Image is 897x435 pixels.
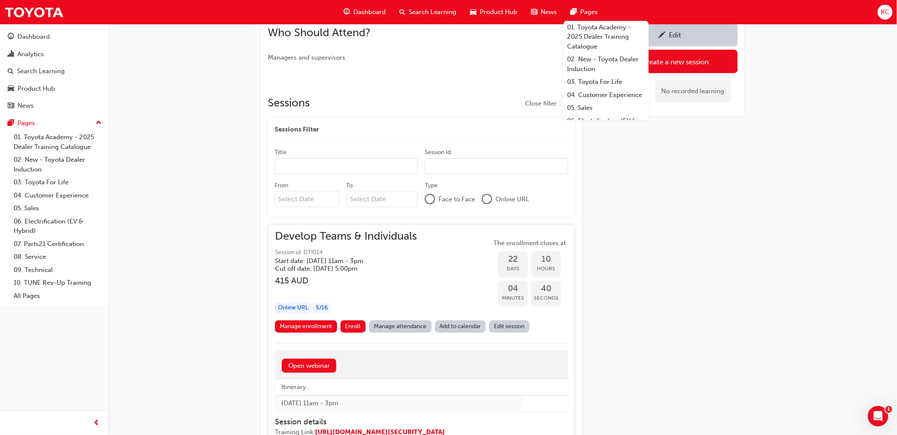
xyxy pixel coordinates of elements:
a: 05. Sales [564,101,649,114]
a: 10. TUNE Rev-Up Training [10,276,105,289]
button: DashboardAnalyticsSearch LearningProduct HubNews [3,27,105,115]
a: Edit session [489,321,530,333]
a: 06. Electrification (EV & Hybrid) [10,215,105,238]
a: News [3,98,105,114]
span: 22 [498,255,528,265]
a: pages-iconPages [564,3,605,21]
a: Manage enrollment [275,321,337,333]
span: Close filter [525,99,557,109]
a: 05. Sales [10,202,105,215]
span: Managers and supervisors [268,54,345,61]
span: pages-icon [570,7,577,17]
a: Add to calendar [435,321,486,333]
span: guage-icon [8,33,14,41]
span: 1 [886,406,892,413]
span: guage-icon [344,7,350,17]
span: Seconds [531,294,561,303]
a: Dashboard [3,29,105,45]
a: 08. Service [10,250,105,263]
button: KC [878,5,893,20]
span: news-icon [531,7,537,17]
span: Dashboard [353,7,386,17]
div: Type [425,181,438,190]
span: Pages [580,7,598,17]
div: From [275,181,288,190]
span: Who Should Attend? [268,26,370,39]
a: news-iconNews [524,3,564,21]
a: Edit [602,23,738,46]
div: 5 / 16 [313,303,331,314]
input: To [347,191,418,207]
a: Analytics [3,46,105,62]
button: Close filter [525,96,575,111]
h5: Cut off date: [DATE] 5:00pm [275,265,403,273]
div: Pages [17,118,35,128]
div: Dashboard [17,32,50,42]
a: search-iconSearch Learning [393,3,463,21]
div: Analytics [17,49,44,59]
a: 02. New - Toyota Dealer Induction [564,53,649,75]
a: Open webinar [282,359,336,373]
a: 04. Customer Experience [10,189,105,202]
span: chart-icon [8,51,14,58]
input: From [275,191,340,207]
span: Hours [531,264,561,274]
input: Session Id [425,158,568,175]
span: Session id: DTI014 [275,248,417,258]
h3: 415 AUD [275,276,417,286]
span: Online URL [496,195,529,204]
button: Pages [3,115,105,131]
input: Title [275,158,418,175]
div: Product Hub [17,84,55,94]
th: Itinerary [275,380,523,395]
a: 01. Toyota Academy - 2025 Dealer Training Catalogue [564,21,649,53]
a: guage-iconDashboard [337,3,393,21]
h4: Session details [275,418,552,427]
img: Trak [4,3,64,22]
span: search-icon [399,7,405,17]
span: News [541,7,557,17]
span: news-icon [8,102,14,110]
iframe: Intercom live chat [868,406,888,426]
div: Online URL [275,303,311,314]
a: All Pages [10,289,105,303]
a: Product Hub [3,81,105,97]
span: 10 [531,255,561,265]
h2: Sessions [268,96,310,111]
div: No recorded learning [655,80,731,103]
div: Title [275,148,287,157]
a: 09. Technical [10,263,105,277]
h5: Start date: [DATE] 11am - 3pm [275,258,403,265]
span: 04 [498,284,528,294]
a: 03. Toyota For Life [564,75,649,89]
a: Create a new session [602,50,738,73]
div: Edit [669,31,682,39]
a: Manage attendance [369,321,432,333]
span: prev-icon [94,418,100,429]
span: Product Hub [480,7,517,17]
td: [DATE] 11am - 3pm [275,395,523,411]
div: To [347,181,353,190]
span: search-icon [8,68,14,75]
a: 04. Customer Experience [564,89,649,102]
button: Enroll [341,321,366,333]
a: 01. Toyota Academy - 2025 Dealer Training Catalogue [10,131,105,153]
a: 03. Toyota For Life [10,176,105,189]
div: Create a new session [642,57,709,66]
span: The enrollment closes at [491,238,568,248]
a: 06. Electrification (EV & Hybrid) [564,114,649,137]
div: Session Id [425,148,451,157]
span: Days [498,264,528,274]
span: 40 [531,284,561,294]
a: Search Learning [3,63,105,79]
div: Search Learning [17,66,65,76]
span: Face to Face [438,195,475,204]
span: pencil-icon [659,31,666,40]
div: News [17,101,34,111]
span: car-icon [8,85,14,93]
span: Minutes [498,294,528,303]
span: Develop Teams & Individuals [275,232,417,241]
span: Search Learning [409,7,456,17]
